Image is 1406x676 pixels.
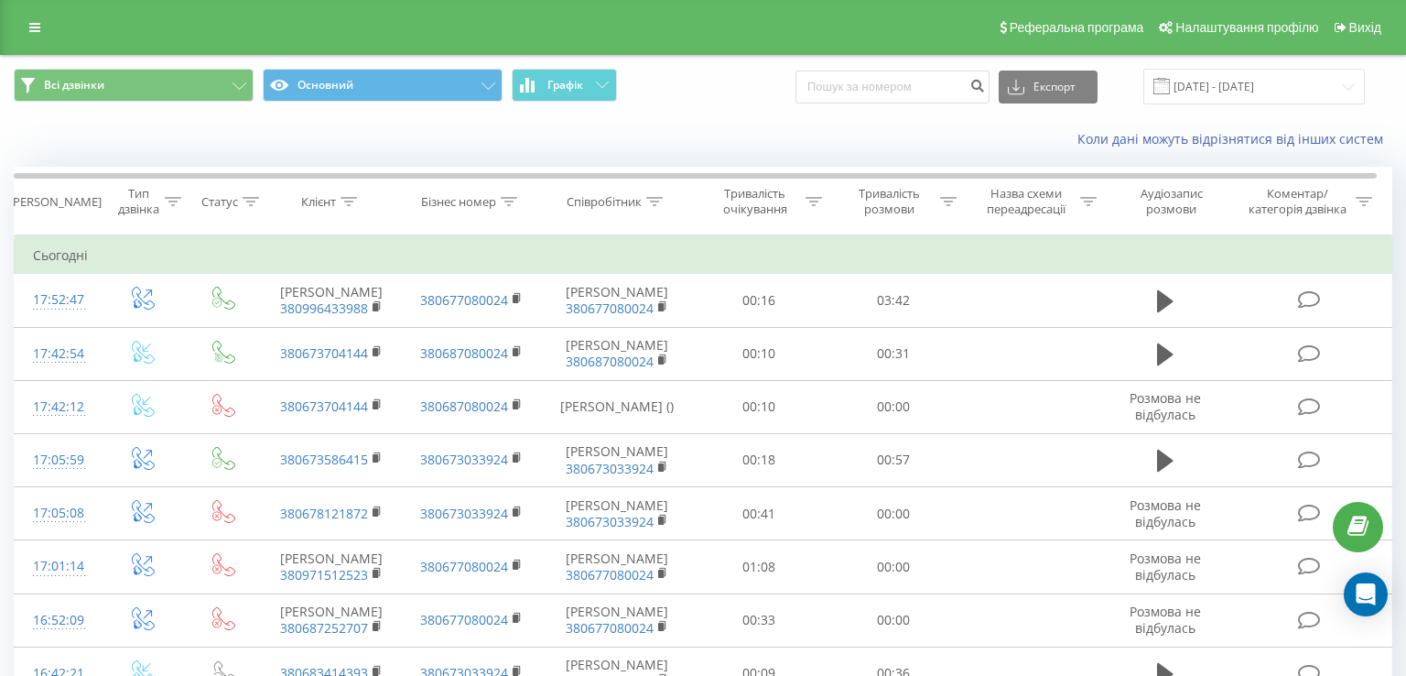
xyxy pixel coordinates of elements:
[1344,572,1388,616] div: Open Intercom Messenger
[827,433,961,486] td: 00:57
[827,594,961,647] td: 00:00
[692,540,827,594] td: 01:08
[827,540,961,594] td: 00:00
[33,603,82,638] div: 16:52:09
[692,327,827,380] td: 00:10
[843,186,936,217] div: Тривалість розмови
[541,594,692,647] td: [PERSON_NAME]
[201,194,238,210] div: Статус
[566,300,654,317] a: 380677080024
[280,566,368,583] a: 380971512523
[33,442,82,478] div: 17:05:59
[280,451,368,468] a: 380673586415
[33,389,82,425] div: 17:42:12
[692,594,827,647] td: 00:33
[280,505,368,522] a: 380678121872
[512,69,617,102] button: Графік
[541,380,692,433] td: [PERSON_NAME] ()
[9,194,102,210] div: [PERSON_NAME]
[420,451,508,468] a: 380673033924
[692,274,827,327] td: 00:16
[33,336,82,372] div: 17:42:54
[999,71,1098,104] button: Експорт
[692,487,827,540] td: 00:41
[541,274,692,327] td: [PERSON_NAME]
[44,78,104,93] span: Всі дзвінки
[541,540,692,594] td: [PERSON_NAME]
[827,380,961,433] td: 00:00
[547,79,583,92] span: Графік
[566,460,654,477] a: 380673033924
[1130,496,1201,530] span: Розмова не відбулась
[1010,20,1144,35] span: Реферальна програма
[420,344,508,362] a: 380687080024
[263,69,503,102] button: Основний
[15,237,1392,274] td: Сьогодні
[1118,186,1226,217] div: Аудіозапис розмови
[116,186,160,217] div: Тип дзвінка
[1130,389,1201,423] span: Розмова не відбулась
[420,505,508,522] a: 380673033924
[692,433,827,486] td: 00:18
[1130,603,1201,637] span: Розмова не відбулась
[421,194,496,210] div: Бізнес номер
[978,186,1076,217] div: Назва схеми переадресації
[566,353,654,370] a: 380687080024
[420,611,508,628] a: 380677080024
[541,433,692,486] td: [PERSON_NAME]
[827,487,961,540] td: 00:00
[1175,20,1318,35] span: Налаштування профілю
[262,274,402,327] td: [PERSON_NAME]
[541,327,692,380] td: [PERSON_NAME]
[566,619,654,637] a: 380677080024
[14,69,254,102] button: Всі дзвінки
[420,291,508,309] a: 380677080024
[708,186,801,217] div: Тривалість очікування
[420,398,508,415] a: 380687080024
[33,496,82,531] div: 17:05:08
[280,619,368,637] a: 380687252707
[567,194,642,210] div: Співробітник
[301,194,336,210] div: Клієнт
[541,487,692,540] td: [PERSON_NAME]
[566,566,654,583] a: 380677080024
[262,594,402,647] td: [PERSON_NAME]
[420,558,508,575] a: 380677080024
[692,380,827,433] td: 00:10
[33,282,82,318] div: 17:52:47
[1130,550,1201,583] span: Розмова не відбулась
[280,344,368,362] a: 380673704144
[795,71,990,104] input: Пошук за номером
[827,274,961,327] td: 03:42
[280,300,368,317] a: 380996433988
[566,513,654,530] a: 380673033924
[262,540,402,594] td: [PERSON_NAME]
[1244,186,1351,217] div: Коментар/категорія дзвінка
[1349,20,1381,35] span: Вихід
[33,549,82,584] div: 17:01:14
[827,327,961,380] td: 00:31
[1077,130,1392,147] a: Коли дані можуть відрізнятися вiд інших систем
[280,398,368,415] a: 380673704144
